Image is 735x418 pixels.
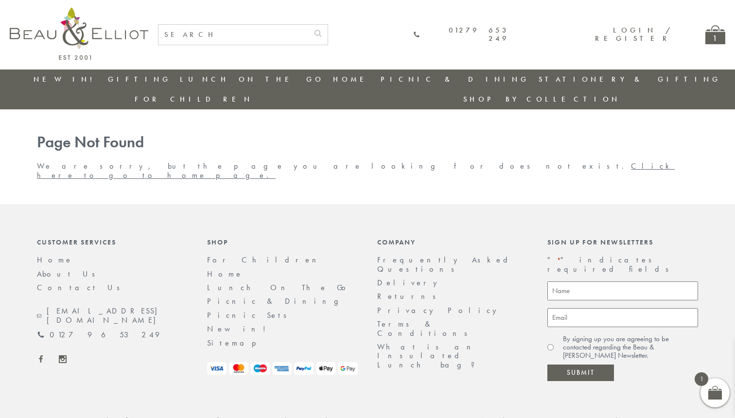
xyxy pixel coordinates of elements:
a: 1 [705,25,725,44]
a: New in! [34,74,99,84]
a: 01279 653 249 [37,331,159,339]
div: Customer Services [37,238,188,246]
a: For Children [207,255,324,265]
a: Shop by collection [463,94,620,104]
a: Frequently Asked Questions [377,255,514,274]
a: Lunch On The Go [180,74,324,84]
a: Stationery & Gifting [539,74,721,84]
p: " " indicates required fields [547,256,698,274]
div: Shop [207,238,358,246]
a: What is an Insulated Lunch bag? [377,342,483,370]
label: By signing up you are agreeing to be contacted regarding the Beau & [PERSON_NAME] Newsletter. [563,335,698,360]
a: Home [37,255,73,265]
a: Picnic Sets [207,310,293,320]
a: Sitemap [207,338,269,348]
a: For Children [135,94,253,104]
input: Name [547,281,698,300]
a: Login / Register [595,25,671,43]
a: Gifting [108,74,171,84]
a: Picnic & Dining [381,74,529,84]
a: Lunch On The Go [207,282,351,293]
a: Home [333,74,372,84]
div: Company [377,238,528,246]
div: We are sorry, but the page you are looking for does not exist. [27,134,708,180]
span: 1 [695,372,708,386]
a: New in! [207,324,273,334]
a: Contact Us [37,282,126,293]
a: Click here to go to home page. [37,161,675,180]
input: Submit [547,365,614,381]
a: Picnic & Dining [207,296,348,306]
a: Terms & Conditions [377,319,474,338]
input: Email [547,308,698,327]
div: Sign up for newsletters [547,238,698,246]
a: Home [207,269,243,279]
a: About Us [37,269,102,279]
input: SEARCH [158,25,308,45]
a: Delivery [377,278,442,288]
a: Privacy Policy [377,305,502,315]
a: Returns [377,291,442,301]
a: [EMAIL_ADDRESS][DOMAIN_NAME] [37,307,188,325]
img: logo [10,7,148,60]
img: payment-logos.png [207,362,358,375]
h1: Page Not Found [37,134,698,152]
a: 01279 653 249 [413,26,509,43]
